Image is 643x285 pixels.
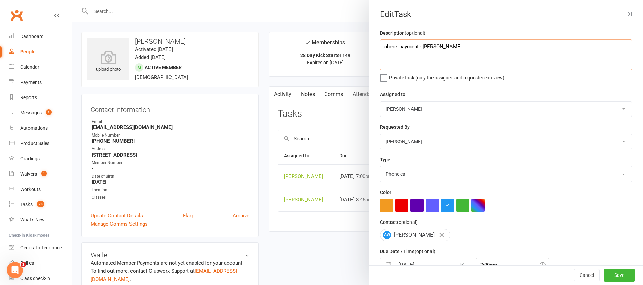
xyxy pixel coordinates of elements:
label: Contact [380,218,418,226]
a: Tasks 28 [9,197,72,212]
small: (optional) [397,219,418,225]
label: Type [380,156,390,163]
div: Payments [20,79,42,85]
a: Product Sales [9,136,72,151]
div: General attendance [20,245,62,250]
div: Dashboard [20,34,44,39]
div: Reports [20,95,37,100]
div: What's New [20,217,45,222]
a: Reports [9,90,72,105]
label: Color [380,189,391,196]
span: AW [383,231,391,239]
a: Calendar [9,59,72,75]
div: Workouts [20,186,41,192]
div: People [20,49,36,54]
a: Automations [9,121,72,136]
label: Requested By [380,123,410,131]
label: Assigned to [380,91,405,98]
button: Cancel [574,269,600,282]
div: Calendar [20,64,39,70]
div: Waivers [20,171,37,177]
label: Description [380,29,425,37]
a: General attendance kiosk mode [9,240,72,255]
div: Roll call [20,260,36,266]
button: Clear Date [456,259,468,271]
div: Tasks [20,202,33,207]
a: Clubworx [8,7,25,24]
a: Payments [9,75,72,90]
small: (optional) [415,249,435,254]
span: 1 [41,171,47,176]
div: Class check-in [20,275,50,281]
button: Save [604,269,635,282]
a: Messages 1 [9,105,72,121]
a: Roll call [9,255,72,271]
a: Gradings [9,151,72,166]
textarea: check payment - [PERSON_NAME] [380,39,632,70]
div: Automations [20,125,48,131]
a: Waivers 1 [9,166,72,182]
div: Edit Task [369,10,643,19]
a: Dashboard [9,29,72,44]
div: Messages [20,110,42,115]
a: Workouts [9,182,72,197]
label: Due Date / Time [380,248,435,255]
span: Private task (only the assignee and requester can view) [389,73,504,81]
div: [PERSON_NAME] [380,229,450,241]
a: People [9,44,72,59]
span: 28 [37,201,44,207]
iframe: Intercom live chat [7,262,23,278]
div: Product Sales [20,141,49,146]
div: Gradings [20,156,40,161]
a: What's New [9,212,72,228]
span: 1 [21,262,26,267]
small: (optional) [405,30,425,36]
span: 1 [46,109,52,115]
